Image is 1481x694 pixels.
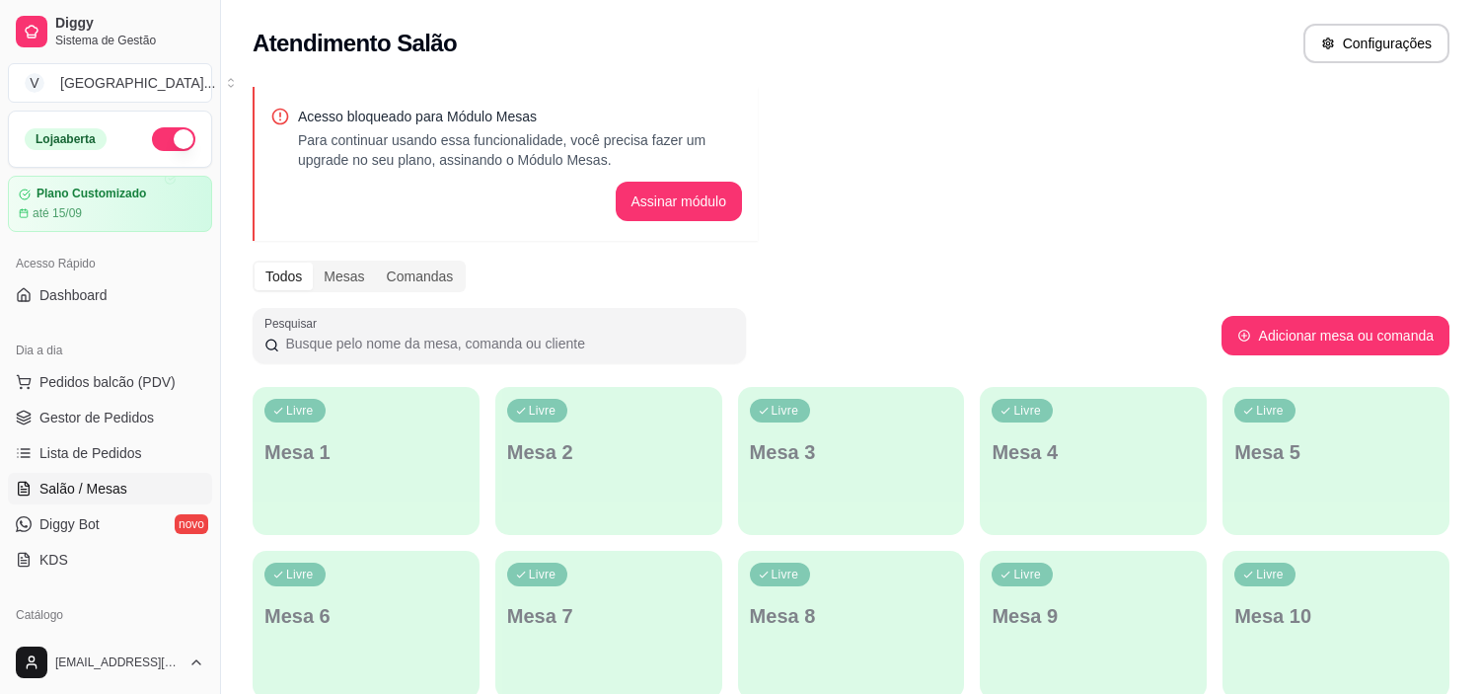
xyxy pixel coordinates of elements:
[60,73,215,93] div: [GEOGRAPHIC_DATA] ...
[25,128,107,150] div: Loja aberta
[286,567,314,582] p: Livre
[772,567,799,582] p: Livre
[55,655,181,670] span: [EMAIL_ADDRESS][DOMAIN_NAME]
[55,33,204,48] span: Sistema de Gestão
[1013,567,1041,582] p: Livre
[1222,387,1449,535] button: LivreMesa 5
[298,107,742,126] p: Acesso bloqueado para Módulo Mesas
[507,602,710,630] p: Mesa 7
[253,28,457,59] h2: Atendimento Salão
[279,334,734,353] input: Pesquisar
[992,438,1195,466] p: Mesa 4
[495,387,722,535] button: LivreMesa 2
[264,315,324,332] label: Pesquisar
[55,15,204,33] span: Diggy
[25,73,44,93] span: V
[1256,403,1284,419] p: Livre
[8,544,212,576] a: KDS
[8,248,212,279] div: Acesso Rápido
[39,443,142,463] span: Lista de Pedidos
[529,567,556,582] p: Livre
[8,8,212,55] a: DiggySistema de Gestão
[8,473,212,504] a: Salão / Mesas
[750,438,953,466] p: Mesa 3
[253,387,480,535] button: LivreMesa 1
[37,187,146,201] article: Plano Customizado
[8,366,212,398] button: Pedidos balcão (PDV)
[8,508,212,540] a: Diggy Botnovo
[507,438,710,466] p: Mesa 2
[529,403,556,419] p: Livre
[39,550,68,570] span: KDS
[8,176,212,232] a: Plano Customizadoaté 15/09
[1234,602,1438,630] p: Mesa 10
[8,437,212,469] a: Lista de Pedidos
[1234,438,1438,466] p: Mesa 5
[8,335,212,366] div: Dia a dia
[8,402,212,433] a: Gestor de Pedidos
[298,130,742,170] p: Para continuar usando essa funcionalidade, você precisa fazer um upgrade no seu plano, assinando ...
[1256,567,1284,582] p: Livre
[1222,316,1449,355] button: Adicionar mesa ou comanda
[39,479,127,499] span: Salão / Mesas
[8,639,212,686] button: [EMAIL_ADDRESS][DOMAIN_NAME]
[264,438,468,466] p: Mesa 1
[39,285,108,305] span: Dashboard
[616,182,743,221] button: Assinar módulo
[738,387,965,535] button: LivreMesa 3
[1303,24,1449,63] button: Configurações
[286,403,314,419] p: Livre
[376,263,465,290] div: Comandas
[8,63,212,103] button: Select a team
[750,602,953,630] p: Mesa 8
[980,387,1207,535] button: LivreMesa 4
[772,403,799,419] p: Livre
[264,602,468,630] p: Mesa 6
[39,514,100,534] span: Diggy Bot
[8,599,212,631] div: Catálogo
[255,263,313,290] div: Todos
[33,205,82,221] article: até 15/09
[8,279,212,311] a: Dashboard
[1013,403,1041,419] p: Livre
[992,602,1195,630] p: Mesa 9
[152,127,195,151] button: Alterar Status
[39,408,154,427] span: Gestor de Pedidos
[39,372,176,392] span: Pedidos balcão (PDV)
[313,263,375,290] div: Mesas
